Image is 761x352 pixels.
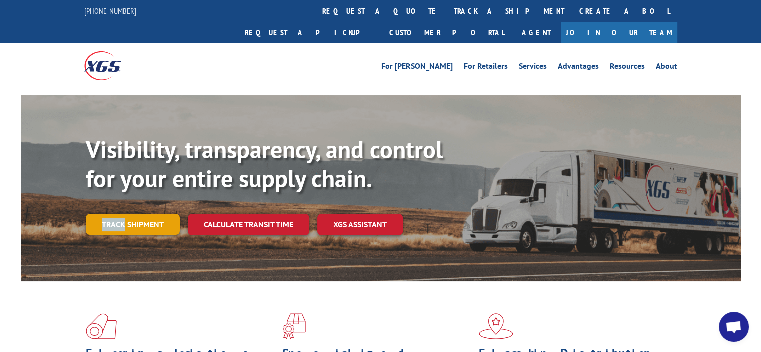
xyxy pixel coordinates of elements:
[382,22,512,43] a: Customer Portal
[561,22,677,43] a: Join Our Team
[656,62,677,73] a: About
[479,313,513,339] img: xgs-icon-flagship-distribution-model-red
[610,62,645,73] a: Resources
[84,6,136,16] a: [PHONE_NUMBER]
[512,22,561,43] a: Agent
[86,214,180,235] a: Track shipment
[86,313,117,339] img: xgs-icon-total-supply-chain-intelligence-red
[237,22,382,43] a: Request a pickup
[86,134,443,194] b: Visibility, transparency, and control for your entire supply chain.
[188,214,309,235] a: Calculate transit time
[464,62,508,73] a: For Retailers
[317,214,403,235] a: XGS ASSISTANT
[519,62,547,73] a: Services
[381,62,453,73] a: For [PERSON_NAME]
[719,312,749,342] a: Open chat
[558,62,599,73] a: Advantages
[282,313,306,339] img: xgs-icon-focused-on-flooring-red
